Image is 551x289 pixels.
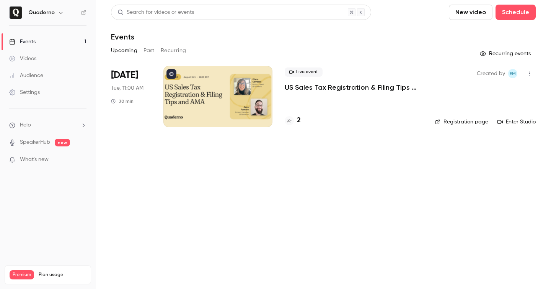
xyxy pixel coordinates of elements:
[9,89,40,96] div: Settings
[20,156,49,164] span: What's new
[10,7,22,19] img: Quaderno
[9,121,86,129] li: help-dropdown-opener
[111,32,134,41] h1: Events
[111,69,138,81] span: [DATE]
[39,272,86,278] span: Plan usage
[285,83,423,92] a: US Sales Tax Registration & Filing Tips and AMA
[9,38,36,46] div: Events
[476,48,536,60] button: Recurring events
[285,67,323,77] span: Live event
[285,115,301,126] a: 2
[497,118,536,126] a: Enter Studio
[111,44,137,57] button: Upcoming
[508,69,517,78] span: Eileen McRae
[143,44,155,57] button: Past
[111,66,151,127] div: Aug 26 Tue, 11:00 AM (America/New York)
[477,69,505,78] span: Created by
[20,121,31,129] span: Help
[496,5,536,20] button: Schedule
[111,84,143,92] span: Tue, 11:00 AM
[449,5,492,20] button: New video
[161,44,186,57] button: Recurring
[117,8,194,16] div: Search for videos or events
[435,118,488,126] a: Registration page
[10,270,34,279] span: Premium
[9,55,36,62] div: Videos
[111,98,134,104] div: 30 min
[510,69,516,78] span: EM
[55,139,70,146] span: new
[20,138,50,146] a: SpeakerHub
[28,9,55,16] h6: Quaderno
[9,72,43,79] div: Audience
[297,115,301,126] h4: 2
